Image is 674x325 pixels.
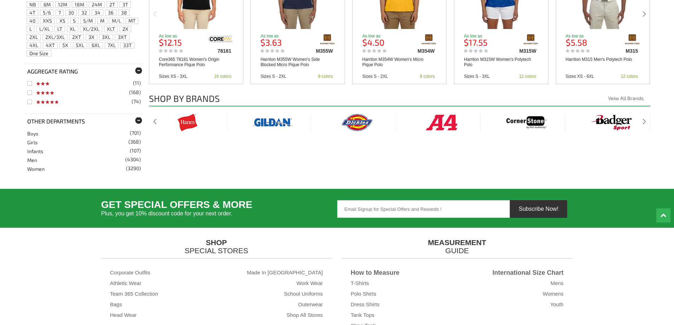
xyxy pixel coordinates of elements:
a: Polo Shirts [351,291,376,297]
span: 7 [56,10,63,15]
span: 7XL [105,43,118,48]
img: star [54,100,59,104]
span: 5XL [74,43,86,48]
span: 4XL [27,43,40,48]
a: Harriton M354W Women's Micro Pique Polo [362,57,435,68]
span: (107) [130,148,141,153]
div: 16 colors [214,74,231,79]
a: Core365 78181 Women's Origin Performance Pique Polo [159,57,231,68]
span: S/M [81,18,95,23]
span: 2XL/3XL [43,35,67,40]
a: (11) [27,81,50,87]
input: Email Signup for Special Offers and Rewards ! [337,200,510,218]
span: 38 [119,10,129,15]
a: Women(3290) [27,166,45,172]
div: Aggregate Rating [24,64,143,79]
span: XLT [105,27,117,31]
span: MT [126,18,138,23]
span: XS [57,18,68,23]
img: star [36,91,41,95]
span: (701) [130,130,141,135]
h3: Get Special Offers & More [101,200,337,218]
span: (3290) [126,166,141,171]
div: M315W [501,48,536,53]
img: star [45,91,50,95]
span: One Size [27,51,51,56]
a: Men(4304) [27,157,37,163]
a: Team 365 Collection [110,291,158,297]
a: Corporate Outfits [110,269,150,275]
span: 30 [66,10,76,15]
img: gildan [251,114,294,132]
img: star [36,100,41,104]
span: XL [68,27,77,31]
img: star [45,100,50,104]
span: 34 [92,10,103,15]
span: 3X [86,35,97,40]
b: $3.63 [260,37,282,47]
span: 4T [27,10,38,15]
a: Work Wear [296,280,323,286]
div: prev [152,117,157,126]
a: (74) [27,99,59,105]
a: Womens [543,291,564,297]
img: star [50,100,54,104]
a: SHOPSPECIAL STORES [101,238,332,255]
span: 3XT [116,35,129,40]
p: As low as [566,34,603,38]
a: Veiw All Brands [608,95,644,101]
img: hanes [177,114,198,132]
span: 24M [90,2,104,7]
a: Athletic Wear [110,280,142,286]
p: As low as [159,34,196,38]
img: core365 [505,114,548,132]
span: 2XL [27,35,40,40]
img: badger [590,114,633,132]
a: Infants(107) [27,148,43,154]
span: M/L [110,18,123,23]
span: 5X [60,43,70,48]
span: Plus, you get 10% discount code for your next order. [101,209,337,218]
a: Harriton M315W Women's Polytech Polo [464,57,536,68]
div: Sizes XS - 6XL [566,74,594,79]
span: (4304) [125,157,141,162]
img: dickies [341,114,373,132]
a: School Uniforms [284,291,323,297]
img: Harriton [523,34,538,45]
span: (168) [129,90,141,95]
p: As low as [464,34,501,38]
span: 32 [79,10,89,15]
span: M [98,18,106,23]
b: $4.50 [362,37,384,47]
div: M355W [297,48,333,53]
p: As low as [362,34,400,38]
h2: Shop By Brands [149,94,220,103]
img: a4 [425,114,459,132]
h3: How to Measure [351,270,457,279]
div: Sizes S - 2XL [362,74,388,79]
a: Close Out [262,24,334,30]
span: 5/6 [41,10,53,15]
span: 2XT [70,35,83,40]
div: next [642,10,647,18]
a: T-Shirts [351,280,369,286]
span: LT [55,27,64,31]
a: MEASUREMENTGUIDE [342,238,572,255]
a: Youth [550,301,564,307]
span: S [71,18,78,23]
img: star [50,91,54,95]
span: 2X [120,27,131,31]
a: Close Out [363,24,436,30]
a: Bags [110,301,122,307]
div: prev [152,10,157,18]
div: Other Departments [24,114,143,129]
a: Harriton M355W Women's Side Blocked Micro Pique Polo [260,57,333,68]
div: Sizes S - 3XL [464,74,490,79]
a: Harriton M315 Men's Polytech Polo [566,57,632,62]
a: Made In [GEOGRAPHIC_DATA] [247,269,323,275]
span: L [27,27,34,31]
span: XXS [41,18,54,23]
span: 2T [107,2,117,7]
div: Sizes S - 2XL [260,74,286,79]
span: 6M [41,2,53,7]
